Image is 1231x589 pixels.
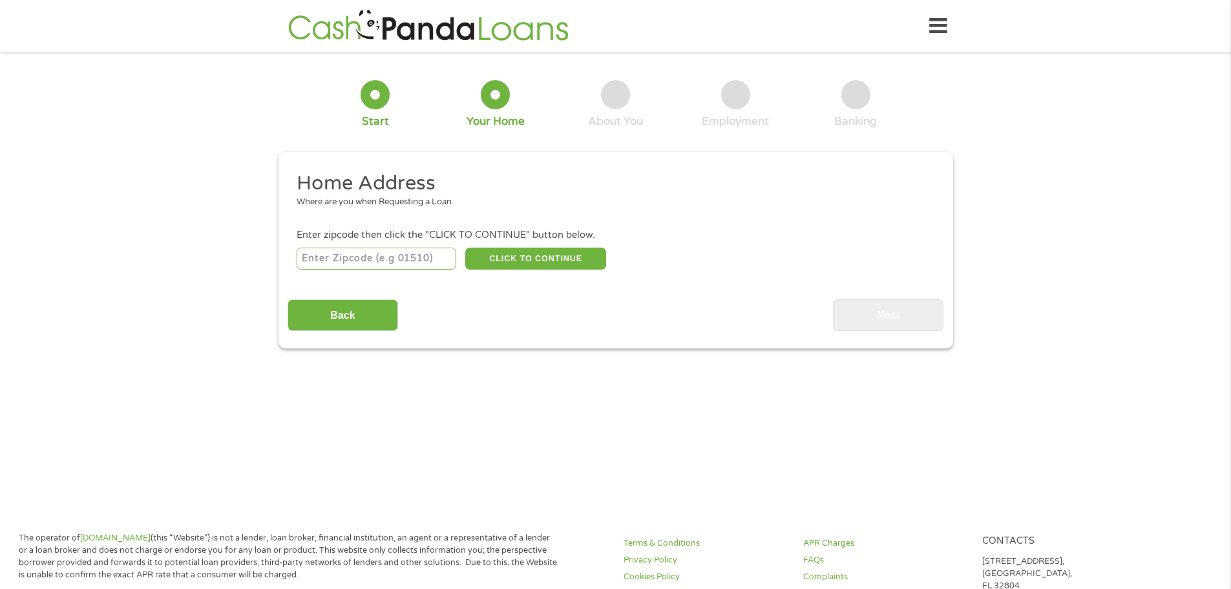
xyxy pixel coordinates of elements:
div: Enter zipcode then click the "CLICK TO CONTINUE" button below. [297,228,934,242]
input: Next [833,299,943,331]
div: Where are you when Requesting a Loan. [297,196,925,209]
a: Complaints [803,571,967,583]
a: FAQs [803,554,967,566]
input: Back [288,299,398,331]
img: GetLoanNow Logo [284,8,573,45]
button: CLICK TO CONTINUE [465,248,606,270]
input: Enter Zipcode (e.g 01510) [297,248,456,270]
div: Employment [702,114,769,129]
a: Privacy Policy [624,554,788,566]
div: Your Home [467,114,525,129]
a: Terms & Conditions [624,537,788,550]
p: The operator of (this “Website”) is not a lender, loan broker, financial institution, an agent or... [19,532,558,581]
div: About You [588,114,643,129]
a: APR Charges [803,537,967,550]
a: Cookies Policy [624,571,788,583]
h4: Contacts [982,535,1146,548]
div: Start [362,114,389,129]
a: [DOMAIN_NAME] [80,533,151,543]
h2: Home Address [297,171,925,197]
div: Banking [834,114,877,129]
